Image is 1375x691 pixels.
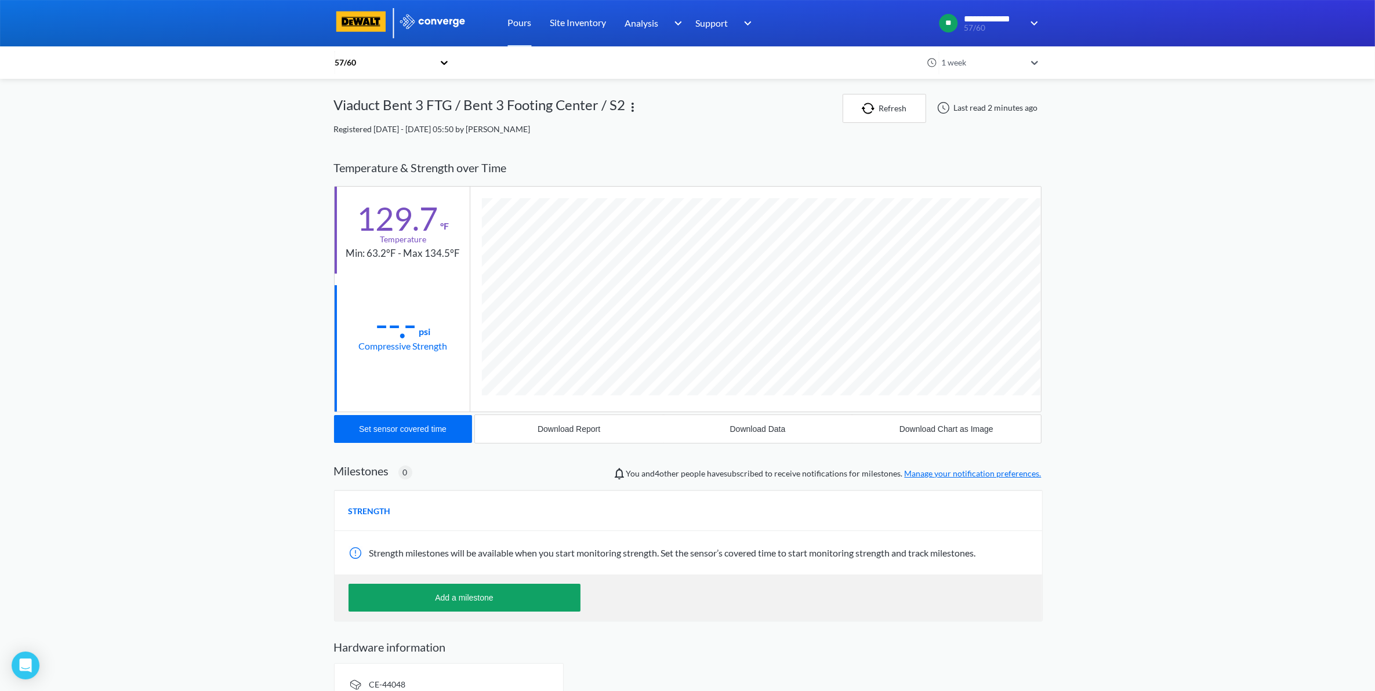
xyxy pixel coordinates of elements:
[12,652,39,679] div: Open Intercom Messenger
[334,415,472,443] button: Set sensor covered time
[349,505,391,518] span: STRENGTH
[852,415,1040,443] button: Download Chart as Image
[349,584,581,612] button: Add a milestone
[399,14,466,29] img: logo_ewhite.svg
[334,464,389,478] h2: Milestones
[626,467,1042,480] span: You and people have subscribed to receive notifications for milestones.
[334,124,531,134] span: Registered [DATE] - [DATE] 05:50 by [PERSON_NAME]
[359,339,448,353] div: Compressive Strength
[538,424,600,434] div: Download Report
[666,16,685,30] img: downArrow.svg
[626,100,640,114] img: more.svg
[737,16,755,30] img: downArrow.svg
[612,467,626,481] img: notifications-icon.svg
[334,56,434,69] div: 57/60
[931,101,1042,115] div: Last read 2 minutes ago
[334,11,389,32] img: logo-dewalt.svg
[334,94,626,123] div: Viaduct Bent 3 FTG / Bent 3 Footing Center / S2
[905,468,1042,478] a: Manage your notification preferences.
[403,466,408,479] span: 0
[862,103,879,114] img: icon-refresh.svg
[730,424,786,434] div: Download Data
[899,424,993,434] div: Download Chart as Image
[663,415,852,443] button: Download Data
[843,94,926,123] button: Refresh
[696,16,728,30] span: Support
[625,16,659,30] span: Analysis
[1023,16,1042,30] img: downArrow.svg
[475,415,663,443] button: Download Report
[369,679,406,689] span: CE-44048
[334,640,1042,654] h2: Hardware information
[346,246,460,261] div: Min: 63.2°F - Max 134.5°F
[359,424,447,434] div: Set sensor covered time
[964,24,1023,32] span: 57/60
[927,57,937,68] img: icon-clock.svg
[357,204,438,233] div: 129.7
[376,310,417,339] div: --.-
[334,150,1042,186] div: Temperature & Strength over Time
[938,56,1025,69] div: 1 week
[369,547,976,558] span: Strength milestones will be available when you start monitoring strength. Set the sensor’s covere...
[380,233,426,246] div: Temperature
[655,468,680,478] span: Siobhan Sawyer, TJ Burnley, Jonathon Adams, Trey Triplet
